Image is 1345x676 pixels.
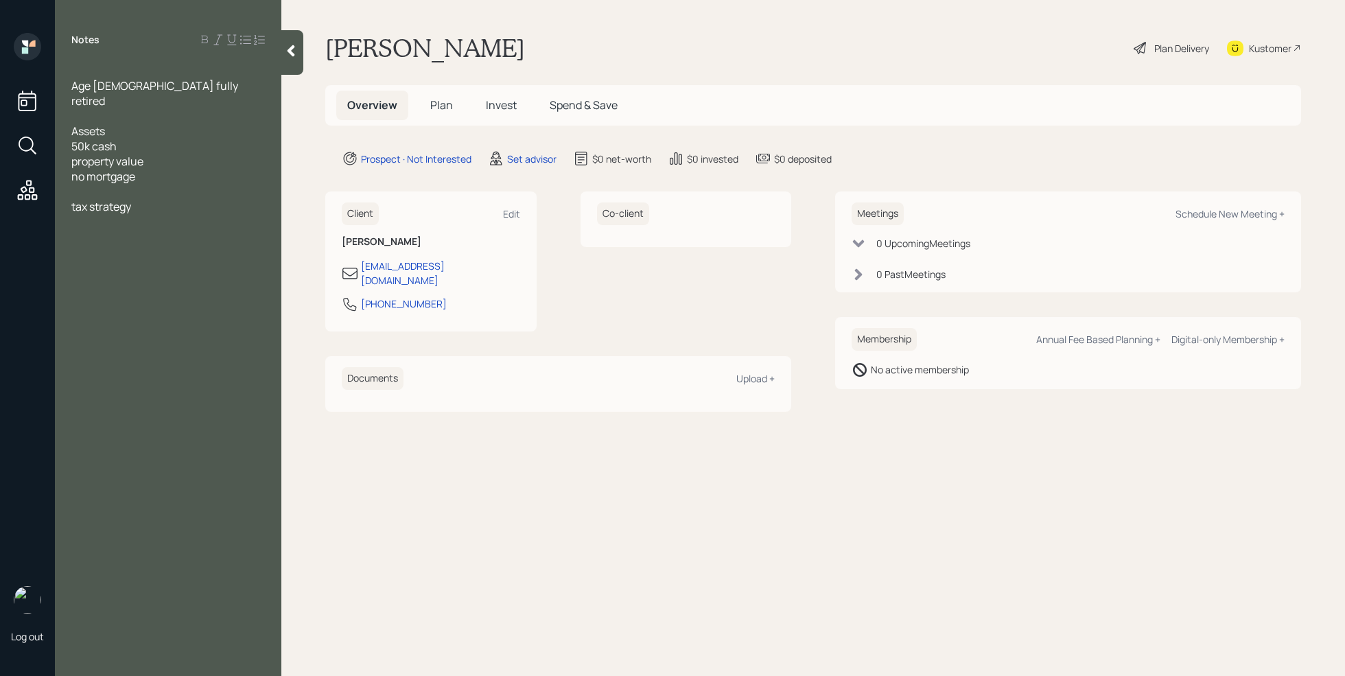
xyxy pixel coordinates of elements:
div: [PHONE_NUMBER] [361,296,447,311]
span: Invest [486,97,517,113]
h6: [PERSON_NAME] [342,236,520,248]
span: 50k cash [71,139,117,154]
div: Prospect · Not Interested [361,152,471,166]
span: Spend & Save [550,97,618,113]
div: $0 deposited [774,152,832,166]
div: No active membership [871,362,969,377]
span: property value [71,154,143,169]
label: Notes [71,33,100,47]
div: Digital-only Membership + [1171,333,1285,346]
span: no mortgage [71,169,135,184]
h6: Client [342,202,379,225]
div: Kustomer [1249,41,1291,56]
img: retirable_logo.png [14,586,41,614]
div: [EMAIL_ADDRESS][DOMAIN_NAME] [361,259,520,288]
div: Plan Delivery [1154,41,1209,56]
div: 0 Upcoming Meeting s [876,236,970,250]
h6: Meetings [852,202,904,225]
div: 0 Past Meeting s [876,267,946,281]
span: Plan [430,97,453,113]
h6: Membership [852,328,917,351]
div: $0 invested [687,152,738,166]
h6: Co-client [597,202,649,225]
div: Annual Fee Based Planning + [1036,333,1160,346]
span: Overview [347,97,397,113]
div: Schedule New Meeting + [1176,207,1285,220]
div: Set advisor [507,152,557,166]
span: Assets [71,124,105,139]
div: Edit [503,207,520,220]
span: tax strategy [71,199,131,214]
div: $0 net-worth [592,152,651,166]
h6: Documents [342,367,403,390]
div: Upload + [736,372,775,385]
div: Log out [11,630,44,643]
span: Age [DEMOGRAPHIC_DATA] fully retired [71,78,240,108]
h1: [PERSON_NAME] [325,33,525,63]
